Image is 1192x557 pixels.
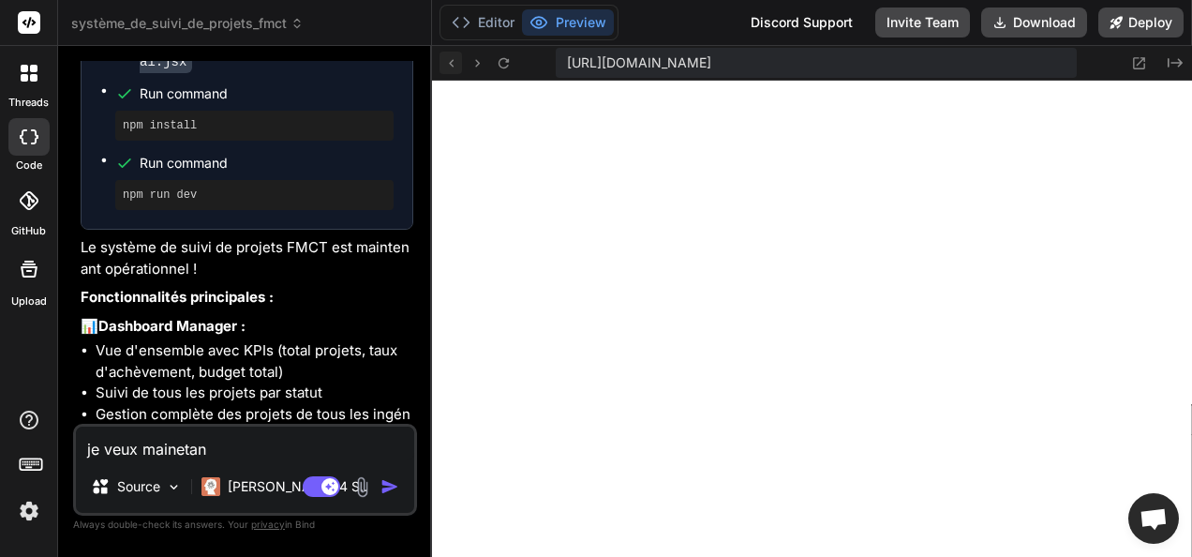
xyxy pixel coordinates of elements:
pre: npm run dev [123,188,386,203]
button: Preview [522,9,614,36]
button: Deploy [1098,8,1184,38]
p: Always double-check its answers. Your in Bind [73,516,417,534]
div: Ouvrir le chat [1128,493,1179,544]
label: Upload [11,294,47,309]
strong: Fonctionnalités principales : [81,288,274,306]
span: Run command [140,84,394,103]
button: Editor [444,9,522,36]
img: icon [380,477,399,496]
p: 📊 [81,316,413,338]
img: settings [13,495,45,527]
textarea: je veux mainetan [76,427,414,460]
span: [URL][DOMAIN_NAME] [567,53,711,72]
button: Invite Team [875,8,970,38]
img: Pick Models [166,479,182,495]
iframe: Preview [432,81,1192,557]
span: Run command [140,154,394,173]
li: Suivi de tous les projets par statut [96,383,413,404]
button: Download [981,8,1087,38]
div: Create [140,32,394,71]
p: Le système de suivi de projets FMCT est maintenant opérationnel ! [81,237,413,279]
p: Source [117,477,160,496]
label: GitHub [11,223,46,239]
p: [PERSON_NAME] 4 S.. [228,477,367,496]
img: Claude 4 Sonnet [201,477,220,496]
label: threads [8,95,49,111]
li: Gestion complète des projets de tous les ingénieurs [96,404,413,446]
span: privacy [251,519,285,530]
strong: Dashboard Manager : [98,317,246,335]
label: code [16,158,42,173]
pre: npm install [123,118,386,133]
span: système_de_suivi_de_projets_fmct [71,14,304,33]
img: attachment [351,476,373,498]
div: Discord Support [739,8,864,38]
li: Vue d'ensemble avec KPIs (total projets, taux d'achèvement, budget total) [96,340,413,383]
